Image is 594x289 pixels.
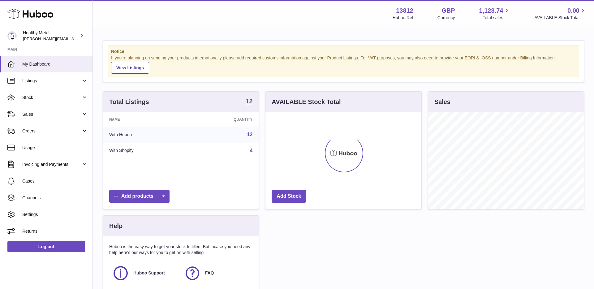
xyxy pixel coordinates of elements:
div: Currency [437,15,455,21]
span: AVAILABLE Stock Total [534,15,587,21]
th: Quantity [187,112,259,127]
span: Huboo Support [133,270,165,276]
span: My Dashboard [22,61,88,67]
a: 12 [247,132,253,137]
span: Returns [22,228,88,234]
span: Invoicing and Payments [22,162,81,167]
a: Add products [109,190,170,203]
div: If you're planning on sending your products internationally please add required customs informati... [111,55,576,74]
a: 12 [246,98,252,106]
h3: Help [109,222,123,230]
a: Log out [7,241,85,252]
span: Orders [22,128,81,134]
span: Settings [22,212,88,218]
a: Huboo Support [112,265,178,282]
h3: AVAILABLE Stock Total [272,98,341,106]
span: Stock [22,95,81,101]
a: 0.00 AVAILABLE Stock Total [534,6,587,21]
span: 1,123.74 [479,6,503,15]
strong: 13812 [396,6,413,15]
span: Usage [22,145,88,151]
strong: GBP [441,6,455,15]
img: jose@healthy-metal.com [7,31,17,41]
span: 0.00 [567,6,579,15]
th: Name [103,112,187,127]
div: Healthy Metal [23,30,79,42]
td: With Huboo [103,127,187,143]
h3: Sales [434,98,450,106]
span: Cases [22,178,88,184]
a: 1,123.74 Total sales [479,6,510,21]
span: Sales [22,111,81,117]
div: Huboo Ref [393,15,413,21]
strong: 12 [246,98,252,104]
h3: Total Listings [109,98,149,106]
span: FAQ [205,270,214,276]
a: 4 [250,148,252,153]
a: Add Stock [272,190,306,203]
strong: Notice [111,49,576,54]
a: View Listings [111,62,149,74]
td: With Shopify [103,143,187,159]
span: Total sales [483,15,510,21]
span: [PERSON_NAME][EMAIL_ADDRESS][DOMAIN_NAME] [23,36,124,41]
a: FAQ [184,265,250,282]
span: Channels [22,195,88,201]
p: Huboo is the easy way to get your stock fulfilled. But incase you need any help here's our ways f... [109,244,252,256]
span: Listings [22,78,81,84]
